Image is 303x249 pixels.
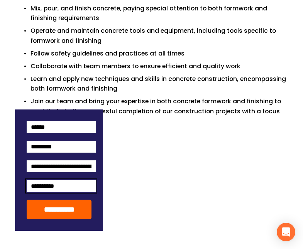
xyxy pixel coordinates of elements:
[30,61,288,71] p: Collaborate with team members to ensure efficient and quality work
[30,49,288,58] p: Follow safety guidelines and practices at all times
[30,26,288,45] p: Operate and maintain concrete tools and equipment, including tools specific to formwork and finis...
[277,223,295,241] div: Open Intercom Messenger
[30,74,288,93] p: Learn and apply new techniques and skills in concrete construction, encompassing both formwork an...
[30,96,288,126] p: Join our team and bring your expertise in both concrete formwork and finishing to contribute to t...
[30,3,288,23] p: Mix, pour, and finish concrete, paying special attention to both formwork and finishing requirements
